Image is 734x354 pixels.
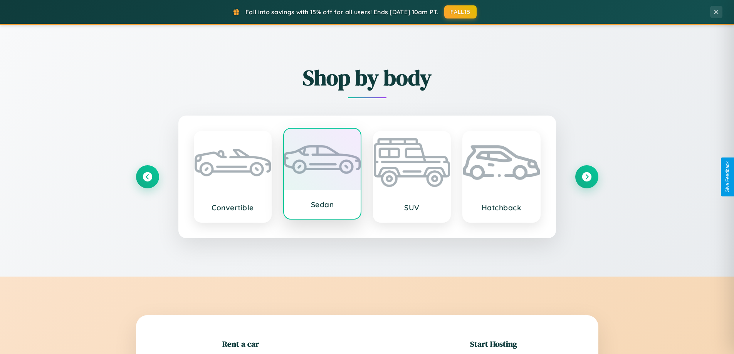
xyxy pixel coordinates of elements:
h3: Hatchback [471,203,532,212]
button: FALL15 [444,5,477,18]
h2: Shop by body [136,63,598,92]
h3: Convertible [202,203,264,212]
h3: SUV [381,203,443,212]
h2: Rent a car [222,338,259,349]
h2: Start Hosting [470,338,517,349]
h3: Sedan [292,200,353,209]
span: Fall into savings with 15% off for all users! Ends [DATE] 10am PT. [245,8,438,16]
div: Give Feedback [725,161,730,193]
